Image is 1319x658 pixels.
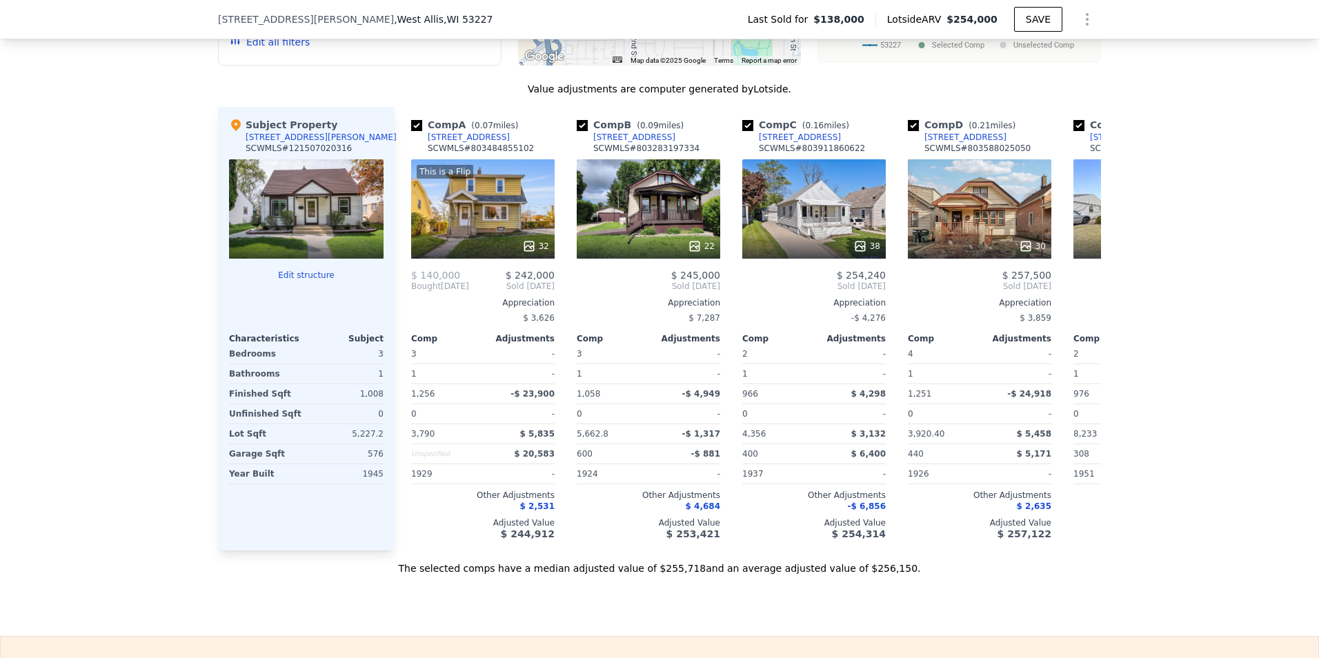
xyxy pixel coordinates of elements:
span: 0.09 [640,121,659,130]
div: [STREET_ADDRESS] [428,132,510,143]
div: Comp B [577,118,689,132]
div: Comp [742,333,814,344]
span: , WI 53227 [444,14,493,25]
a: [STREET_ADDRESS] [1073,132,1172,143]
div: Value adjustments are computer generated by Lotside . [218,82,1101,96]
span: -$ 881 [691,449,720,459]
div: SCWMLS # 121507020316 [246,143,352,154]
div: 22 [688,239,715,253]
div: 1945 [309,464,384,483]
div: [STREET_ADDRESS] [593,132,675,143]
div: Comp [411,333,483,344]
div: Finished Sqft [229,384,304,403]
span: 400 [742,449,758,459]
div: - [817,404,886,423]
div: Appreciation [1073,297,1217,308]
div: 1951 [1073,464,1142,483]
div: Other Adjustments [742,490,886,501]
div: 0 [309,404,384,423]
div: Bedrooms [229,344,304,363]
div: 1 [908,364,977,383]
div: 5,227.2 [309,424,384,443]
a: Report a map error [742,57,797,64]
button: Edit all filters [230,35,310,49]
span: $ 254,314 [832,528,886,539]
span: -$ 23,900 [510,389,555,399]
span: 600 [577,449,593,459]
div: Unspecified [411,444,480,463]
span: $254,000 [946,14,998,25]
div: Adjustments [483,333,555,344]
text: Selected Comp [932,41,984,50]
div: Comp D [908,118,1021,132]
div: SCWMLS # 803484855102 [428,143,534,154]
div: 1924 [577,464,646,483]
span: -$ 24,918 [1007,389,1051,399]
span: $ 3,626 [523,313,555,323]
div: Adjusted Value [411,517,555,528]
div: 1,008 [309,384,384,403]
span: $ 5,458 [1017,429,1051,439]
span: $ 3,859 [1020,313,1051,323]
div: - [486,364,555,383]
span: $138,000 [813,12,864,26]
span: 440 [908,449,924,459]
div: - [486,404,555,423]
div: - [651,404,720,423]
div: 1 [742,364,811,383]
div: - [982,364,1051,383]
span: $ 5,171 [1017,449,1051,459]
div: 1 [577,364,646,383]
span: Sold [DATE] [1073,281,1217,292]
span: 4,356 [742,429,766,439]
span: $ 4,684 [686,501,720,511]
div: - [817,364,886,383]
div: 1937 [742,464,811,483]
span: $ 245,000 [671,270,720,281]
div: Other Adjustments [908,490,1051,501]
span: 976 [1073,389,1089,399]
span: 308 [1073,449,1089,459]
span: Map data ©2025 Google [631,57,706,64]
span: $ 3,132 [851,429,886,439]
div: - [982,464,1051,483]
div: Appreciation [908,297,1051,308]
span: 0 [742,409,748,419]
span: $ 257,500 [1002,270,1051,281]
div: Year Built [229,464,304,483]
span: $ 257,122 [998,528,1051,539]
span: , West Allis [394,12,493,26]
div: 30 [1019,239,1046,253]
a: Open this area in Google Maps (opens a new window) [522,48,567,66]
button: Show Options [1073,6,1101,33]
span: 2 [742,349,748,359]
div: [STREET_ADDRESS][PERSON_NAME] [246,132,397,143]
span: 5,662.8 [577,429,608,439]
div: Characteristics [229,333,306,344]
button: Keyboard shortcuts [613,57,622,63]
div: 32 [522,239,549,253]
span: 0 [411,409,417,419]
div: Bathrooms [229,364,304,383]
div: Adjusted Value [742,517,886,528]
div: Adjusted Value [577,517,720,528]
span: 8,233 [1073,429,1097,439]
div: Comp E [1073,118,1185,132]
div: [STREET_ADDRESS] [924,132,1006,143]
div: Comp [577,333,648,344]
span: ( miles) [797,121,855,130]
div: [STREET_ADDRESS] [1090,132,1172,143]
div: Other Adjustments [411,490,555,501]
span: 0 [908,409,913,419]
span: 0.16 [805,121,824,130]
span: $ 254,240 [837,270,886,281]
div: Adjusted Value [908,517,1051,528]
span: 966 [742,389,758,399]
div: Unfinished Sqft [229,404,304,423]
span: $ 6,400 [851,449,886,459]
span: Sold [DATE] [577,281,720,292]
span: 1,251 [908,389,931,399]
div: Comp [908,333,980,344]
span: Sold [DATE] [742,281,886,292]
a: [STREET_ADDRESS] [742,132,841,143]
